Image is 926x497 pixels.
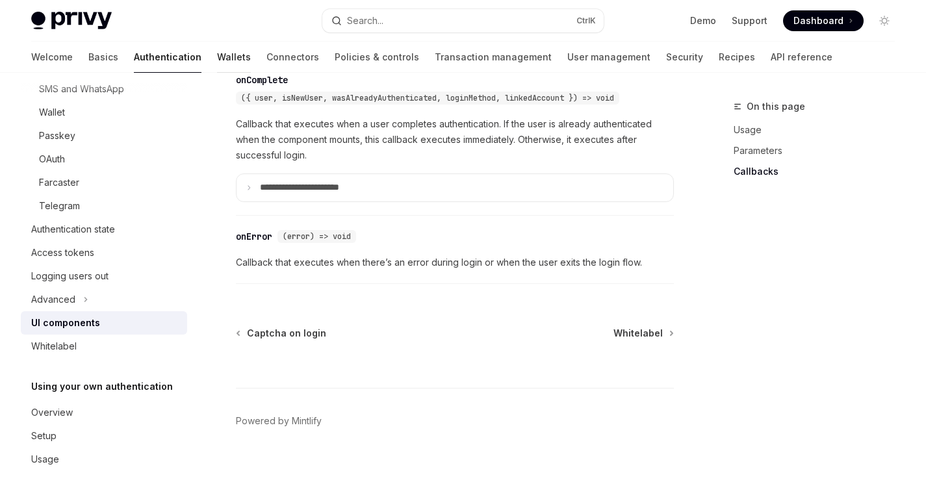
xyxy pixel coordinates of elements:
[576,16,596,26] span: Ctrl K
[39,105,65,120] div: Wallet
[31,315,100,331] div: UI components
[31,292,75,307] div: Advanced
[347,13,383,29] div: Search...
[21,335,187,358] a: Whitelabel
[283,231,351,242] span: (error) => void
[21,124,187,147] a: Passkey
[335,42,419,73] a: Policies & controls
[719,42,755,73] a: Recipes
[236,414,322,427] a: Powered by Mintlify
[236,116,674,163] span: Callback that executes when a user completes authentication. If the user is already authenticated...
[31,222,115,237] div: Authentication state
[747,99,805,114] span: On this page
[690,14,716,27] a: Demo
[771,42,832,73] a: API reference
[21,424,187,448] a: Setup
[435,42,552,73] a: Transaction management
[39,175,79,190] div: Farcaster
[236,230,272,243] div: onError
[21,101,187,124] a: Wallet
[31,452,59,467] div: Usage
[236,73,288,86] div: onComplete
[874,10,895,31] button: Toggle dark mode
[31,268,109,284] div: Logging users out
[613,327,663,340] span: Whitelabel
[88,42,118,73] a: Basics
[236,255,674,270] span: Callback that executes when there’s an error during login or when the user exits the login flow.
[31,405,73,420] div: Overview
[31,428,57,444] div: Setup
[39,198,80,214] div: Telegram
[21,147,187,171] a: OAuth
[21,171,187,194] a: Farcaster
[734,161,905,182] a: Callbacks
[247,327,326,340] span: Captcha on login
[734,120,905,140] a: Usage
[31,338,77,354] div: Whitelabel
[21,218,187,241] a: Authentication state
[21,264,187,288] a: Logging users out
[21,401,187,424] a: Overview
[21,448,187,471] a: Usage
[732,14,767,27] a: Support
[613,327,673,340] a: Whitelabel
[39,128,75,144] div: Passkey
[734,140,905,161] a: Parameters
[39,151,65,167] div: OAuth
[21,241,187,264] a: Access tokens
[793,14,843,27] span: Dashboard
[21,194,187,218] a: Telegram
[266,42,319,73] a: Connectors
[783,10,864,31] a: Dashboard
[31,379,173,394] h5: Using your own authentication
[666,42,703,73] a: Security
[322,9,603,32] button: Search...CtrlK
[134,42,201,73] a: Authentication
[31,12,112,30] img: light logo
[31,245,94,261] div: Access tokens
[31,42,73,73] a: Welcome
[241,93,614,103] span: ({ user, isNewUser, wasAlreadyAuthenticated, loginMethod, linkedAccount }) => void
[567,42,650,73] a: User management
[21,311,187,335] a: UI components
[237,327,326,340] a: Captcha on login
[217,42,251,73] a: Wallets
